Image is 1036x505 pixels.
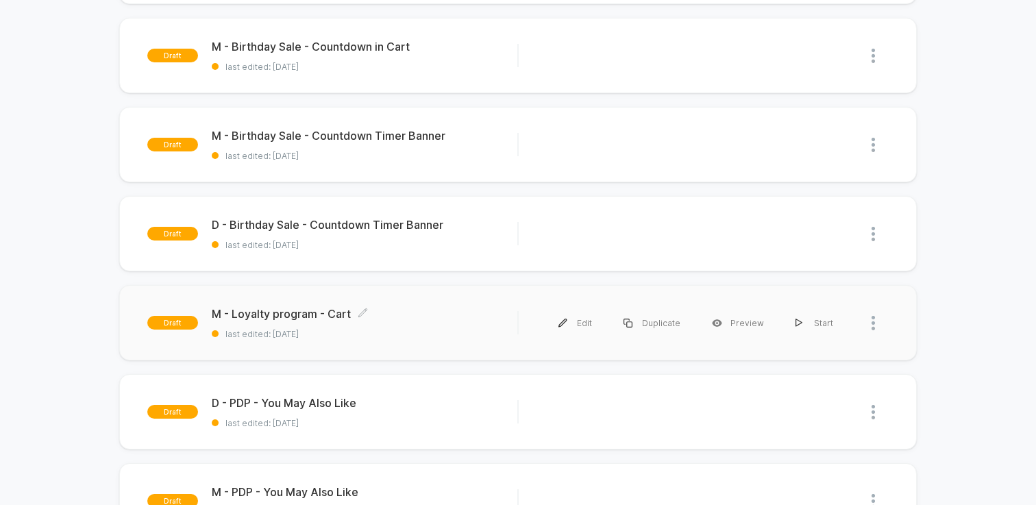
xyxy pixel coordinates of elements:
img: close [872,227,875,241]
img: menu [558,319,567,328]
span: draft [147,49,198,62]
div: Start [780,308,849,338]
span: D - PDP - You May Also Like [212,396,517,410]
span: draft [147,138,198,151]
div: Edit [543,308,608,338]
span: last edited: [DATE] [212,329,517,339]
span: M - PDP - You May Also Like [212,485,517,499]
span: M - Birthday Sale - Countdown Timer Banner [212,129,517,143]
span: draft [147,316,198,330]
img: close [872,49,875,63]
img: close [872,405,875,419]
img: menu [624,319,632,328]
img: close [872,138,875,152]
span: M - Birthday Sale - Countdown in Cart [212,40,517,53]
span: last edited: [DATE] [212,418,517,428]
span: draft [147,405,198,419]
span: draft [147,227,198,241]
div: Preview [696,308,780,338]
img: close [872,316,875,330]
span: M - Loyalty program - Cart [212,307,517,321]
div: Duplicate [608,308,696,338]
span: last edited: [DATE] [212,151,517,161]
span: last edited: [DATE] [212,240,517,250]
span: D - Birthday Sale - Countdown Timer Banner [212,218,517,232]
span: last edited: [DATE] [212,62,517,72]
img: menu [795,319,802,328]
